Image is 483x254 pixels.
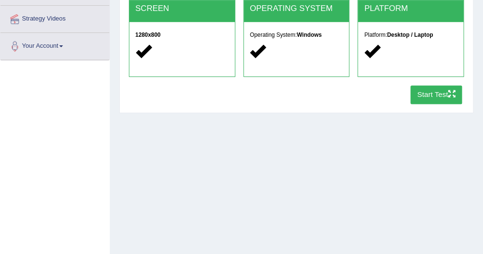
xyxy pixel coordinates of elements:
strong: 1280x800 [135,32,160,38]
h2: PLATFORM [364,4,457,13]
h5: Operating System: [250,32,343,38]
strong: Windows [297,32,322,38]
a: Strategy Videos [0,6,109,30]
strong: Desktop / Laptop [387,32,433,38]
h5: Platform: [364,32,457,38]
h2: SCREEN [135,4,228,13]
button: Start Test [410,85,462,104]
a: Your Account [0,33,109,57]
h2: OPERATING SYSTEM [250,4,343,13]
